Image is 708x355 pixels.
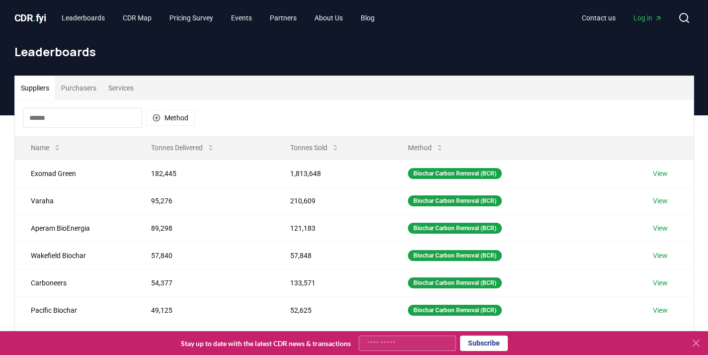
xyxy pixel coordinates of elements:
a: Events [223,9,260,27]
td: Freres Biochar [15,324,136,351]
span: Log in [633,13,662,23]
td: 121,183 [274,214,392,242]
a: View [653,196,668,206]
td: 95,276 [135,187,274,214]
td: Carboneers [15,269,136,296]
td: 25,985 [135,324,274,351]
td: 54,377 [135,269,274,296]
div: Biochar Carbon Removal (BCR) [408,168,502,179]
button: Purchasers [55,76,102,100]
a: Leaderboards [54,9,113,27]
button: Method [400,138,452,158]
a: CDR.fyi [14,11,46,25]
td: 210,609 [274,187,392,214]
td: 182,445 [135,160,274,187]
span: . [33,12,36,24]
button: Tonnes Sold [282,138,347,158]
a: Log in [626,9,670,27]
button: Services [102,76,140,100]
button: Suppliers [15,76,55,100]
a: Partners [262,9,305,27]
td: Varaha [15,187,136,214]
button: Method [146,110,195,126]
td: 133,571 [274,269,392,296]
td: 57,848 [274,242,392,269]
div: Biochar Carbon Removal (BCR) [408,305,502,316]
td: 89,298 [135,214,274,242]
td: 25,985 [274,324,392,351]
a: CDR Map [115,9,159,27]
div: Biochar Carbon Removal (BCR) [408,250,502,261]
a: View [653,169,668,178]
td: Exomad Green [15,160,136,187]
a: Blog [353,9,383,27]
a: View [653,278,668,288]
button: Name [23,138,69,158]
h1: Leaderboards [14,44,694,60]
a: View [653,305,668,315]
span: CDR fyi [14,12,46,24]
a: Contact us [574,9,624,27]
nav: Main [574,9,670,27]
td: Wakefield Biochar [15,242,136,269]
td: 52,625 [274,296,392,324]
div: Biochar Carbon Removal (BCR) [408,195,502,206]
td: Pacific Biochar [15,296,136,324]
td: 57,840 [135,242,274,269]
td: 49,125 [135,296,274,324]
td: Aperam BioEnergia [15,214,136,242]
a: Pricing Survey [161,9,221,27]
a: View [653,223,668,233]
nav: Main [54,9,383,27]
a: View [653,251,668,261]
a: About Us [307,9,351,27]
button: Tonnes Delivered [143,138,223,158]
div: Biochar Carbon Removal (BCR) [408,223,502,234]
td: 1,813,648 [274,160,392,187]
div: Biochar Carbon Removal (BCR) [408,277,502,288]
